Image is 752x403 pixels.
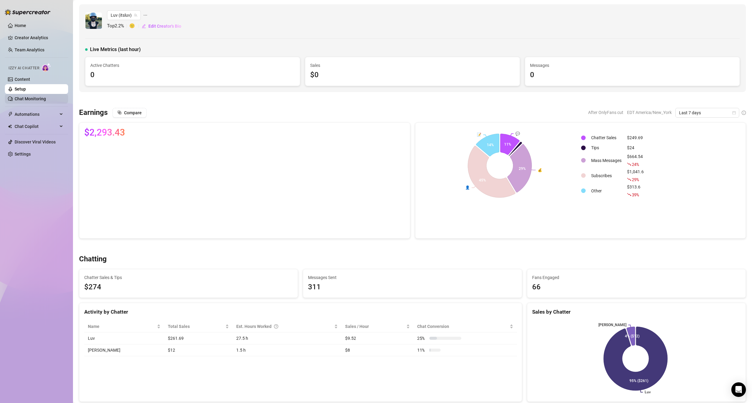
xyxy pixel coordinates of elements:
[90,69,295,81] div: 0
[645,390,651,394] text: Luv
[90,62,295,69] span: Active Chatters
[84,332,164,344] td: Luv
[236,323,333,330] div: Est. Hours Worked
[627,168,644,183] div: $1,041.6
[477,132,481,137] text: 📝
[141,21,182,31] button: Edit Creator's Bio
[134,13,137,17] span: team
[84,321,164,332] th: Name
[164,344,233,356] td: $12
[308,274,517,281] span: Messages Sent
[742,111,746,115] span: info-circle
[731,382,746,397] div: Open Intercom Messenger
[117,110,122,115] span: block
[532,308,741,316] div: Sales by Chatter
[84,128,125,137] span: $2,293.43
[84,274,293,281] span: Chatter Sales & Tips
[310,62,515,69] span: Sales
[143,10,147,20] span: ellipsis
[341,332,414,344] td: $9.52
[345,323,405,330] span: Sales / Hour
[15,23,26,28] a: Home
[627,177,631,181] span: fall
[79,108,108,118] h3: Earnings
[15,152,31,157] a: Settings
[15,47,44,52] a: Team Analytics
[627,162,631,166] span: fall
[164,321,233,332] th: Total Sales
[515,131,520,136] text: 💬
[15,77,30,82] a: Content
[233,344,341,356] td: 1.5 h
[417,323,508,330] span: Chat Conversion
[308,281,517,293] div: 311
[465,185,470,190] text: 👤
[589,133,624,143] td: Chatter Sales
[530,62,735,69] span: Messages
[632,192,639,198] span: 39 %
[148,24,181,29] span: Edit Creator's Bio
[164,332,233,344] td: $261.69
[15,139,56,144] a: Discover Viral Videos
[9,65,39,71] span: Izzy AI Chatter
[417,335,427,342] span: 25 %
[79,254,107,264] h3: Chatting
[274,323,278,330] span: question-circle
[84,281,293,293] span: $274
[233,332,341,344] td: 27.5 h
[632,161,639,167] span: 24 %
[107,22,129,30] span: Top 2.2 %
[15,33,63,43] a: Creator Analytics
[598,323,626,327] text: [PERSON_NAME]
[5,9,50,15] img: logo-BBDzfeDw.svg
[42,63,51,72] img: AI Chatter
[627,192,631,197] span: fall
[341,344,414,356] td: $8
[90,46,141,53] span: Live Metrics (last hour)
[589,184,624,198] td: Other
[8,124,12,129] img: Chat Copilot
[532,281,741,293] div: 66
[589,143,624,153] td: Tips
[84,344,164,356] td: [PERSON_NAME]
[142,24,146,28] span: edit
[627,153,644,168] div: $664.54
[417,347,427,353] span: 11 %
[627,144,644,151] div: $24
[310,69,515,81] div: $0
[589,168,624,183] td: Subscribes
[124,110,142,115] span: Compare
[8,112,13,117] span: thunderbolt
[15,122,58,131] span: Chat Copilot
[111,11,137,20] span: Luv (itsluv)
[537,167,542,172] text: 💰
[84,308,517,316] div: Activity by Chatter
[15,87,26,91] a: Setup
[15,109,58,119] span: Automations
[15,96,46,101] a: Chat Monitoring
[129,22,141,30] span: 🙂
[679,108,736,117] span: Last 7 days
[530,69,735,81] div: 0
[168,323,224,330] span: Total Sales
[627,108,672,117] span: EDT America/New_York
[88,323,156,330] span: Name
[732,111,736,115] span: calendar
[632,177,639,182] span: 29 %
[627,134,644,141] div: $249.69
[85,12,102,29] img: Luv
[532,274,741,281] span: Fans Engaged
[414,321,517,332] th: Chat Conversion
[113,108,147,118] button: Compare
[341,321,414,332] th: Sales / Hour
[627,184,644,198] div: $313.6
[588,108,623,117] span: After OnlyFans cut
[589,153,624,168] td: Mass Messages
